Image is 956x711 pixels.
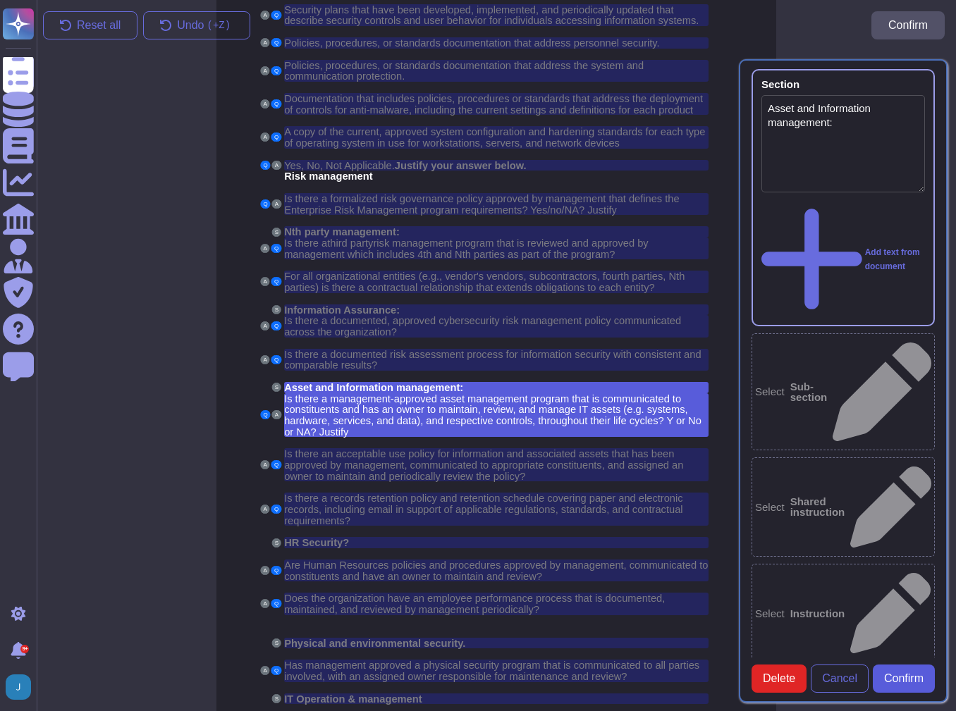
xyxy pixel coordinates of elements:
[284,193,680,216] span: Is there a formalized risk governance policy approved by management that defines the Enterprise R...
[284,382,463,393] span: Asset and Information management:
[261,244,270,253] button: A
[284,304,400,316] span: Information Assurance:
[763,673,795,684] span: Delete
[20,645,29,653] div: 9+
[261,460,270,469] button: A
[43,11,137,39] button: Reset all
[261,66,270,75] button: A
[752,457,935,557] div: Select
[873,664,935,693] button: Confirm
[272,638,281,648] button: S
[284,448,683,481] span: Is there an acceptable use policy for information and associated assets that has been approved by...
[284,171,372,182] span: Risk management
[271,321,281,330] button: Q
[271,277,281,286] button: Q
[204,20,234,30] kbd: ( +Z)
[271,132,281,142] button: Q
[871,11,945,39] button: Confirm
[177,20,233,31] span: Undo
[261,505,270,514] button: A
[272,694,281,703] button: S
[284,693,422,705] span: IT Operation & management
[261,355,270,364] button: A
[271,66,281,75] button: Q
[272,383,281,392] button: S
[284,271,685,293] span: For all organizational entities (e.g., vendor's vendors, subcontractors, fourth parties, Nth part...
[261,277,270,286] button: A
[284,93,703,116] span: Documentation that includes policies, procedures or standards that address the deployment of cont...
[888,20,928,31] span: Confirm
[752,333,935,450] div: Select
[271,666,281,675] button: Q
[790,381,828,402] b: Sub-section
[261,666,270,675] button: A
[271,99,281,109] button: Q
[77,20,121,31] span: Reset all
[822,673,857,684] span: Cancel
[261,161,271,170] button: Q
[395,160,527,171] span: Justify your answer below.
[284,537,349,548] span: HR Security?
[271,505,281,514] button: Q
[761,79,799,89] div: Section
[811,664,869,693] button: Cancel
[261,410,271,419] button: Q
[271,460,281,469] button: Q
[284,638,465,649] span: Physical and environmental security.
[6,674,31,700] img: user
[272,161,281,170] button: A
[761,95,925,192] textarea: Asset and Information management:
[284,226,400,237] span: Nth party management:
[284,60,644,82] span: Policies, procedures, or standards documentation that address the system and communication protec...
[284,493,682,526] span: Is there a records retention policy and retention schedule covering paper and electronic records,...
[272,305,281,314] button: S
[272,199,281,209] button: A
[3,672,41,703] button: user
[284,126,705,149] span: A copy of the current, approved system configuration and hardening standards for each type of ope...
[271,355,281,364] button: Q
[261,599,270,608] button: A
[143,11,250,39] button: Undo(+Z)
[261,199,271,209] button: Q
[271,599,281,608] button: Q
[790,496,845,517] b: Shared instruction
[272,538,281,548] button: S
[761,202,925,316] div: Add text from document
[284,160,395,171] span: Yes, No, Not Applicable.
[261,566,270,575] button: A
[261,132,270,142] button: A
[752,664,807,693] button: Delete
[272,410,281,419] button: A
[284,237,649,260] span: risk management program that is reviewed and approved by management which includes 4th and Nth pa...
[272,228,281,237] button: S
[284,237,327,249] span: Is there a
[261,321,270,330] button: A
[284,393,701,438] span: Is there a management-approved asset management program that is communicated to constituents and ...
[284,660,699,682] span: Has management approved a physical security program that is communicated to all parties involved,...
[884,673,924,684] span: Confirm
[284,593,665,615] span: Does the organization have an employee performance process that is documented, maintained, and re...
[327,237,373,249] span: third party
[790,608,845,619] b: Instruction
[752,564,935,663] div: Select
[271,566,281,575] button: Q
[284,559,708,582] span: Are Human Resources policies and procedures approved by management, communicated to constituents ...
[284,349,701,371] span: Is there a documented risk assessment process for information security with consistent and compar...
[284,315,681,338] span: Is there a documented, approved cybersecurity risk management policy communicated across the orga...
[271,244,281,253] button: Q
[261,99,270,109] button: A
